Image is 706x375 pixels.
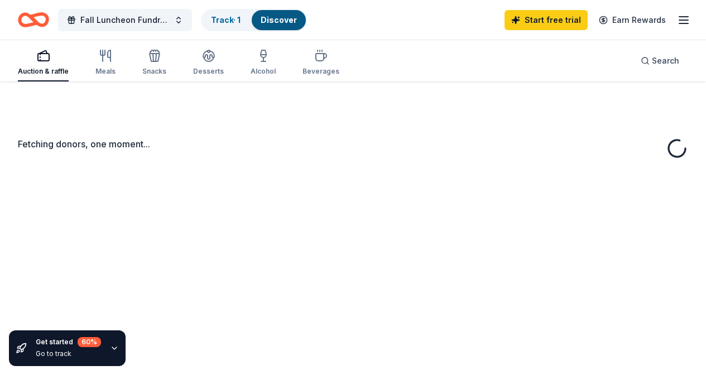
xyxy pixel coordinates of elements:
[142,45,166,81] button: Snacks
[80,13,170,27] span: Fall Luncheon Fundraiser
[592,10,673,30] a: Earn Rewards
[251,45,276,81] button: Alcohol
[201,9,307,31] button: Track· 1Discover
[36,349,101,358] div: Go to track
[505,10,588,30] a: Start free trial
[18,137,688,151] div: Fetching donors, one moment...
[652,54,679,68] span: Search
[632,50,688,72] button: Search
[95,67,116,76] div: Meals
[78,337,101,347] div: 60 %
[211,15,241,25] a: Track· 1
[18,45,69,81] button: Auction & raffle
[251,67,276,76] div: Alcohol
[302,67,339,76] div: Beverages
[193,67,224,76] div: Desserts
[142,67,166,76] div: Snacks
[18,7,49,33] a: Home
[18,67,69,76] div: Auction & raffle
[302,45,339,81] button: Beverages
[58,9,192,31] button: Fall Luncheon Fundraiser
[95,45,116,81] button: Meals
[193,45,224,81] button: Desserts
[261,15,297,25] a: Discover
[36,337,101,347] div: Get started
